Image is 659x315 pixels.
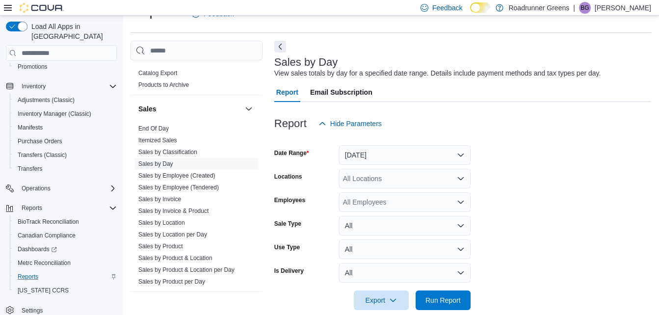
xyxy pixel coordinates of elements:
span: Adjustments (Classic) [18,96,75,104]
a: Sales by Product [138,243,183,250]
span: Sales by Product & Location [138,254,212,262]
label: Locations [274,173,302,181]
label: Use Type [274,243,300,251]
a: Sales by Location per Day [138,231,207,238]
p: | [573,2,575,14]
a: Sales by Location [138,219,185,226]
span: Transfers (Classic) [14,149,117,161]
button: All [339,216,471,236]
a: Sales by Invoice & Product [138,208,209,214]
button: Adjustments (Classic) [10,93,121,107]
a: Sales by Classification [138,149,197,156]
span: Reports [14,271,117,283]
p: Roadrunner Greens [508,2,569,14]
a: Reports [14,271,42,283]
span: Sales by Product per Day [138,278,205,286]
button: Promotions [10,60,121,74]
span: [US_STATE] CCRS [18,287,69,294]
span: BioTrack Reconciliation [14,216,117,228]
button: Sales [138,104,241,114]
span: Inventory [22,82,46,90]
span: Report [276,82,298,102]
button: Metrc Reconciliation [10,256,121,270]
span: Transfers [18,165,42,173]
a: Manifests [14,122,47,133]
span: Transfers (Classic) [18,151,67,159]
span: Sales by Invoice [138,195,181,203]
button: Transfers (Classic) [10,148,121,162]
a: Promotions [14,61,52,73]
span: Reports [18,202,117,214]
span: Sales by Day [138,160,173,168]
a: Purchase Orders [14,135,66,147]
span: BG [580,2,589,14]
span: Hide Parameters [330,119,382,129]
button: Reports [10,270,121,284]
span: Canadian Compliance [14,230,117,241]
a: Sales by Employee (Tendered) [138,184,219,191]
button: Next [274,41,286,52]
div: Brisa Garcia [579,2,591,14]
button: [DATE] [339,145,471,165]
button: Inventory [2,79,121,93]
span: Feedback [432,3,462,13]
button: BioTrack Reconciliation [10,215,121,229]
span: Manifests [14,122,117,133]
span: Transfers [14,163,117,175]
button: Operations [18,183,54,194]
span: Inventory Manager (Classic) [18,110,91,118]
button: Transfers [10,162,121,176]
a: Adjustments (Classic) [14,94,79,106]
a: Dashboards [14,243,61,255]
h3: Report [274,118,307,130]
label: Sale Type [274,220,301,228]
span: Sales by Product [138,242,183,250]
a: Sales by Product & Location per Day [138,266,235,273]
span: Sales by Location per Day [138,231,207,238]
a: Sales by Invoice [138,196,181,203]
button: Run Report [416,290,471,310]
a: Transfers [14,163,46,175]
span: Operations [22,184,51,192]
label: Is Delivery [274,267,304,275]
span: Washington CCRS [14,285,117,296]
span: Itemized Sales [138,136,177,144]
button: Canadian Compliance [10,229,121,242]
button: Sales [243,103,255,115]
div: Sales [131,123,263,291]
button: Hide Parameters [315,114,386,133]
button: Reports [2,201,121,215]
span: Purchase Orders [14,135,117,147]
span: Catalog Export [138,69,177,77]
a: BioTrack Reconciliation [14,216,83,228]
label: Employees [274,196,305,204]
span: Purchase Orders [18,137,62,145]
span: Sales by Invoice & Product [138,207,209,215]
a: Catalog Export [138,70,177,77]
a: Products to Archive [138,81,189,88]
span: Load All Apps in [GEOGRAPHIC_DATA] [27,22,117,41]
div: Products [131,67,263,95]
span: Sales by Product & Location per Day [138,266,235,274]
a: End Of Day [138,125,169,132]
span: Manifests [18,124,43,131]
span: Reports [18,273,38,281]
a: Metrc Reconciliation [14,257,75,269]
button: [US_STATE] CCRS [10,284,121,297]
a: Sales by Employee (Created) [138,172,215,179]
span: Sales by Location [138,219,185,227]
button: Reports [18,202,46,214]
img: Cova [20,3,64,13]
span: Export [360,290,403,310]
button: Purchase Orders [10,134,121,148]
a: Inventory Manager (Classic) [14,108,95,120]
a: [US_STATE] CCRS [14,285,73,296]
span: Inventory [18,80,117,92]
a: Transfers (Classic) [14,149,71,161]
a: Canadian Compliance [14,230,79,241]
span: Sales by Classification [138,148,197,156]
span: Products to Archive [138,81,189,89]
